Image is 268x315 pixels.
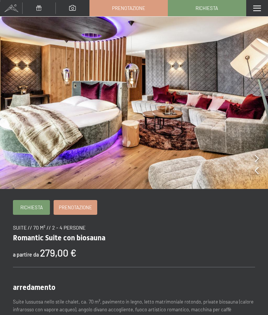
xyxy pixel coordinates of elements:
a: Richiesta [168,0,246,16]
span: Prenotazione [112,5,145,11]
span: Richiesta [20,204,43,211]
span: Prenotazione [59,204,92,211]
b: 279,00 € [40,247,77,258]
span: Richiesta [196,5,218,11]
a: Prenotazione [54,200,97,214]
span: suite // 70 m² // 2 - 4 persone [13,224,85,231]
a: Richiesta [13,200,50,214]
span: a partire da [13,251,39,258]
span: arredamento [13,283,55,292]
a: Prenotazione [90,0,167,16]
span: Romantic Suite con biosauna [13,233,105,242]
